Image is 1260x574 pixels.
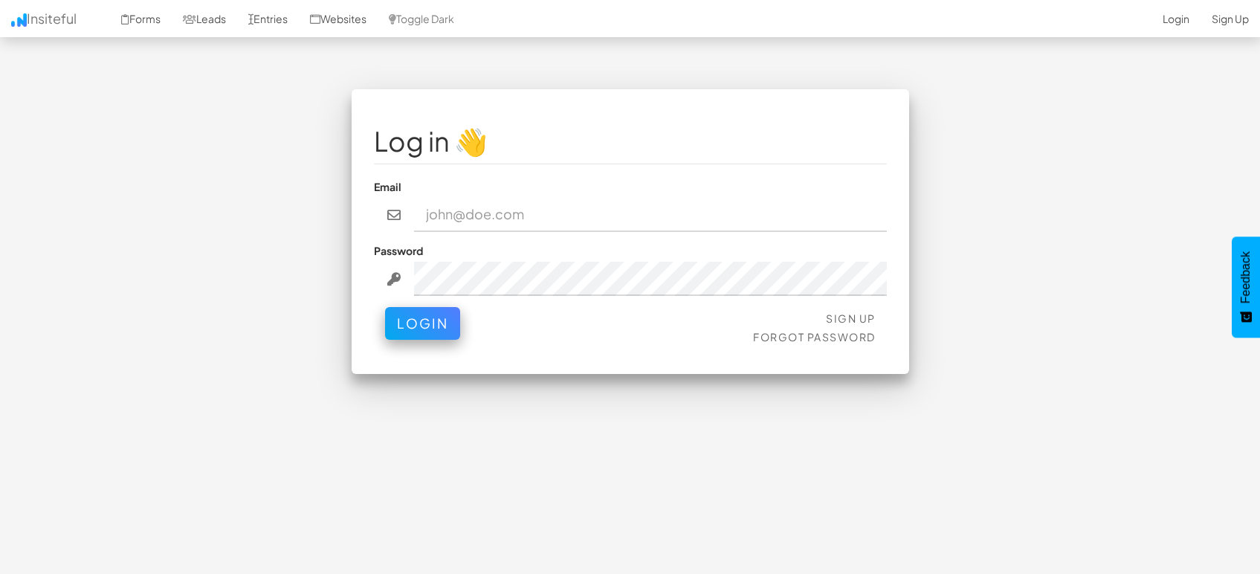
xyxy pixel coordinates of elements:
span: Feedback [1239,251,1253,303]
button: Feedback - Show survey [1232,236,1260,338]
input: john@doe.com [414,198,887,232]
a: Sign Up [826,312,876,325]
a: Forgot Password [753,330,876,344]
h1: Log in 👋 [374,126,887,156]
label: Email [374,179,401,194]
img: icon.png [11,13,27,27]
label: Password [374,243,423,258]
button: Login [385,307,460,340]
